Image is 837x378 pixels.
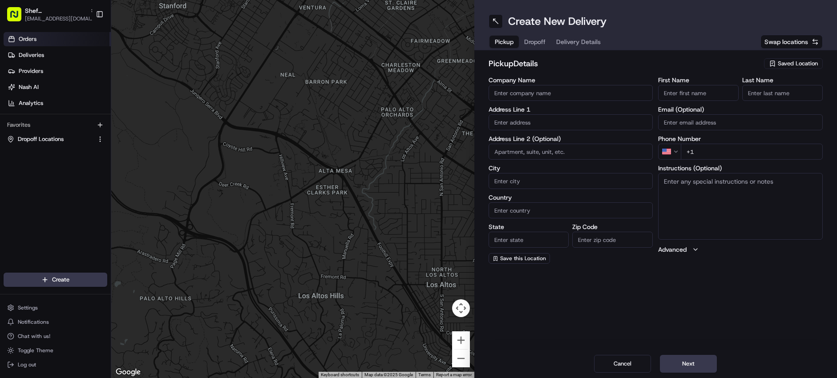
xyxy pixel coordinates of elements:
a: Dropoff Locations [7,135,93,143]
input: Enter company name [489,85,653,101]
span: • [64,138,67,145]
span: Save this Location [500,255,546,262]
span: Deliveries [19,51,44,59]
button: Log out [4,358,107,371]
label: Advanced [658,245,687,254]
button: Next [660,355,717,373]
span: Swap locations [764,37,808,46]
a: Orders [4,32,111,46]
p: Welcome 👋 [9,36,162,50]
button: Notifications [4,316,107,328]
span: API Documentation [84,175,143,184]
span: Pickup [495,37,514,46]
button: Zoom in [452,331,470,349]
input: Enter zip code [572,232,653,248]
button: Zoom out [452,350,470,367]
img: Google [113,366,143,378]
span: Analytics [19,99,43,107]
button: Settings [4,302,107,314]
a: Terms (opens in new tab) [418,372,431,377]
a: Analytics [4,96,111,110]
label: Address Line 1 [489,106,653,113]
span: Dropoff Locations [18,135,64,143]
span: Dropoff [524,37,546,46]
h2: pickup Details [489,57,759,70]
span: Providers [19,67,43,75]
div: 💻 [75,176,82,183]
span: Orders [19,35,36,43]
div: 📗 [9,176,16,183]
span: Nash AI [19,83,39,91]
input: Clear [23,57,147,67]
input: Enter city [489,173,653,189]
a: Powered byPylon [63,196,108,203]
span: Create [52,276,69,284]
button: Dropoff Locations [4,132,107,146]
label: Zip Code [572,224,653,230]
button: Advanced [658,245,823,254]
button: Save this Location [489,253,550,264]
a: Open this area in Google Maps (opens a new window) [113,366,143,378]
img: Nash [9,9,27,27]
label: Country [489,194,653,201]
span: Shef Support [28,138,62,145]
button: Keyboard shortcuts [321,372,359,378]
a: Deliveries [4,48,111,62]
button: Cancel [594,355,651,373]
span: Saved Location [778,60,818,68]
div: Past conversations [9,116,60,123]
a: Report a map error [436,372,472,377]
label: First Name [658,77,739,83]
a: 📗Knowledge Base [5,171,72,187]
input: Enter state [489,232,569,248]
button: [EMAIL_ADDRESS][DOMAIN_NAME] [25,15,96,22]
span: Log out [18,361,36,368]
span: Knowledge Base [18,175,68,184]
button: Swap locations [760,35,823,49]
img: Shef Support [9,129,23,144]
button: Chat with us! [4,330,107,342]
h1: Create New Delivery [508,14,607,28]
input: Enter last name [742,85,823,101]
label: City [489,165,653,171]
button: Create [4,273,107,287]
label: Phone Number [658,136,823,142]
div: Start new chat [40,85,146,94]
input: Enter email address [658,114,823,130]
button: Map camera controls [452,299,470,317]
img: 1736555255976-a54dd68f-1ca7-489b-9aae-adbdc363a1c4 [9,85,25,101]
span: Notifications [18,318,49,326]
label: Company Name [489,77,653,83]
span: Map data ©2025 Google [364,372,413,377]
label: Instructions (Optional) [658,165,823,171]
input: Enter country [489,202,653,218]
button: Start new chat [151,88,162,98]
input: Apartment, suite, unit, etc. [489,144,653,160]
input: Enter address [489,114,653,130]
button: Shef [GEOGRAPHIC_DATA] [25,6,86,15]
img: 8571987876998_91fb9ceb93ad5c398215_72.jpg [19,85,35,101]
button: Saved Location [764,57,823,70]
button: Shef [GEOGRAPHIC_DATA][EMAIL_ADDRESS][DOMAIN_NAME] [4,4,92,25]
button: See all [138,114,162,125]
label: Email (Optional) [658,106,823,113]
span: Chat with us! [18,333,50,340]
div: We're available if you need us! [40,94,122,101]
a: Providers [4,64,111,78]
button: Toggle Theme [4,344,107,357]
a: Nash AI [4,80,111,94]
label: Address Line 2 (Optional) [489,136,653,142]
label: State [489,224,569,230]
span: Settings [18,304,38,311]
a: 💻API Documentation [72,171,146,187]
input: Enter first name [658,85,739,101]
span: Toggle Theme [18,347,53,354]
label: Last Name [742,77,823,83]
input: Enter phone number [681,144,823,160]
span: [DATE] [69,138,87,145]
span: Pylon [89,197,108,203]
span: Delivery Details [556,37,601,46]
div: Favorites [4,118,107,132]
